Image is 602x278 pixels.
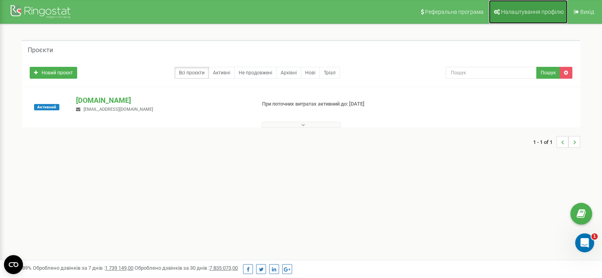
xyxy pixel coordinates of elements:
[501,9,564,15] span: Налаштування профілю
[28,47,53,54] h5: Проєкти
[4,255,23,274] button: Open CMP widget
[76,95,249,106] p: [DOMAIN_NAME]
[262,100,389,108] p: При поточних витратах активний до: [DATE]
[533,128,580,156] nav: ...
[446,67,537,79] input: Пошук
[276,67,301,79] a: Архівні
[536,67,560,79] button: Пошук
[105,265,133,271] u: 1 739 149,00
[84,107,153,112] span: [EMAIL_ADDRESS][DOMAIN_NAME]
[575,233,594,252] iframe: Intercom live chat
[234,67,277,79] a: Не продовжені
[209,265,238,271] u: 7 835 073,00
[30,67,77,79] a: Новий проєкт
[301,67,320,79] a: Нові
[319,67,340,79] a: Тріал
[425,9,484,15] span: Реферальна програма
[135,265,238,271] span: Оброблено дзвінків за 30 днів :
[533,136,556,148] span: 1 - 1 of 1
[175,67,209,79] a: Всі проєкти
[591,233,598,240] span: 1
[209,67,235,79] a: Активні
[580,9,594,15] span: Вихід
[33,265,133,271] span: Оброблено дзвінків за 7 днів :
[34,104,59,110] span: Активний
